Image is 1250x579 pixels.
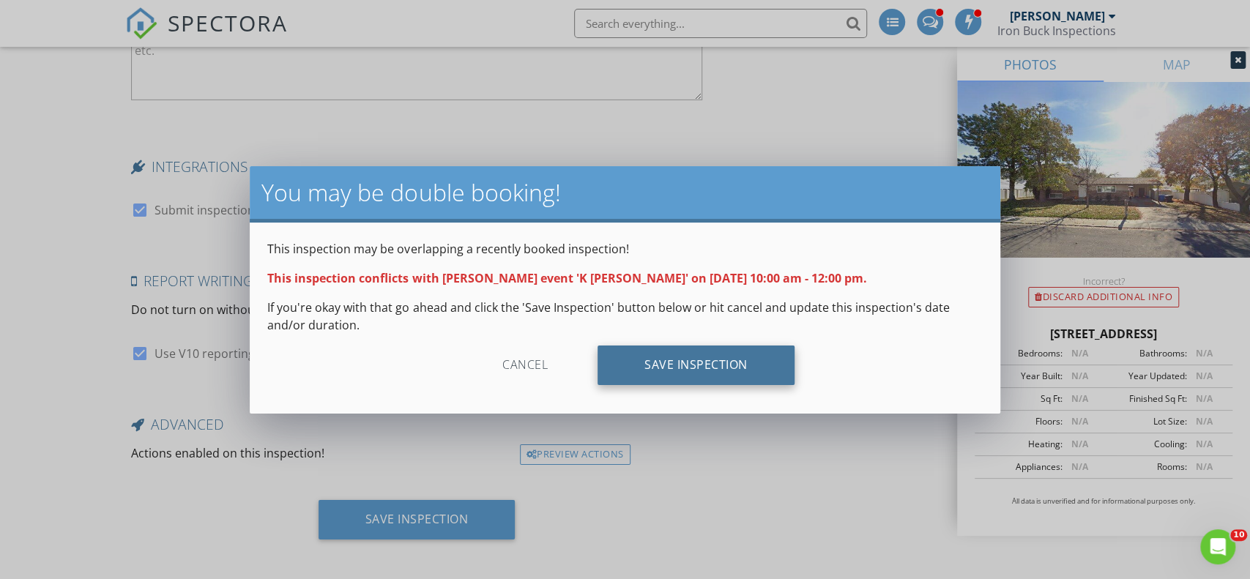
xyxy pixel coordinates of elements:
span: 10 [1230,529,1247,541]
strong: This inspection conflicts with [PERSON_NAME] event 'K [PERSON_NAME]' on [DATE] 10:00 am - 12:00 pm. [267,270,866,286]
p: This inspection may be overlapping a recently booked inspection! [267,240,982,258]
h2: You may be double booking! [261,178,988,207]
iframe: Intercom live chat [1200,529,1235,564]
div: Save Inspection [598,345,795,385]
p: If you're okay with that go ahead and click the 'Save Inspection' button below or hit cancel and ... [267,299,982,334]
div: Cancel [455,345,595,385]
